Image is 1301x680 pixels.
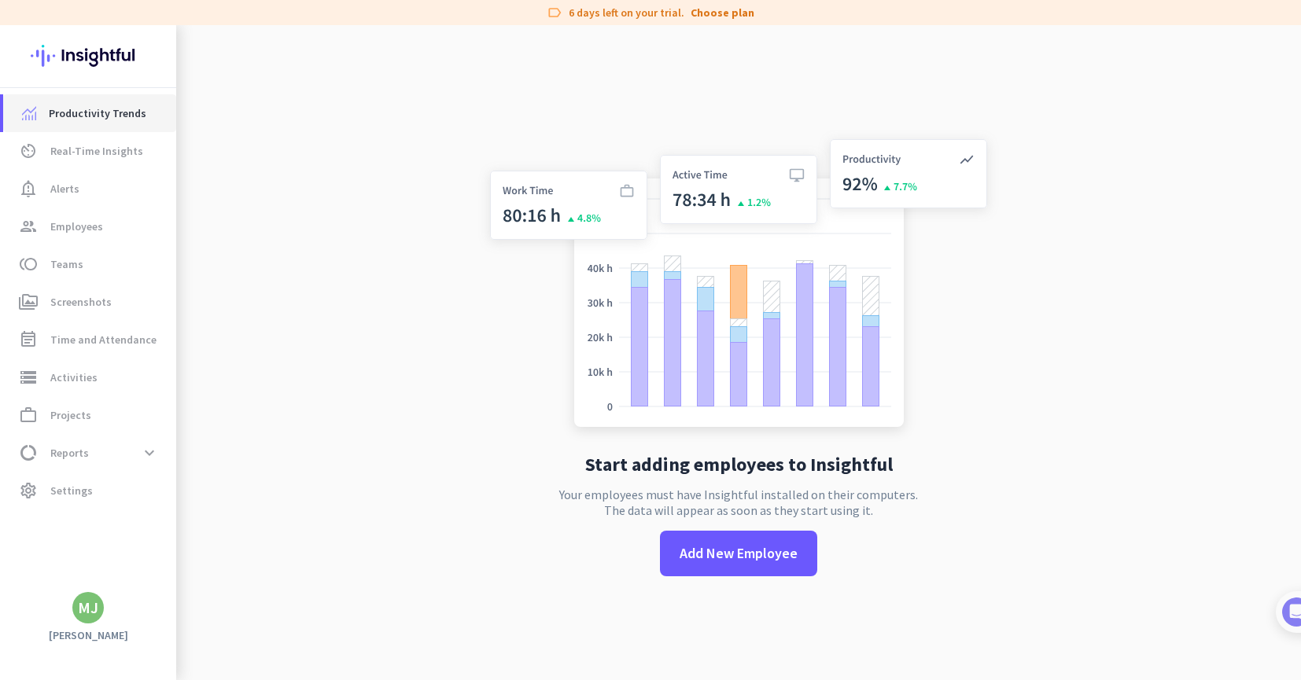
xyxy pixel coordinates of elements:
[50,292,112,311] span: Screenshots
[201,207,299,223] p: About 10 minutes
[49,104,146,123] span: Productivity Trends
[559,487,918,518] p: Your employees must have Insightful installed on their computers. The data will appear as soon as...
[61,378,171,410] a: Show me how
[134,7,184,34] h1: Tasks
[19,292,38,311] i: perm_media
[61,442,182,458] button: Mark as completed
[660,531,817,576] button: Add New Employee
[276,6,304,35] div: Close
[19,481,38,500] i: settings
[19,368,38,387] i: storage
[19,406,38,425] i: work_outline
[691,5,754,20] a: Choose plan
[50,330,157,349] span: Time and Attendance
[16,207,56,223] p: 4 steps
[3,396,176,434] a: work_outlineProjects
[19,179,38,198] i: notification_important
[50,368,98,387] span: Activities
[3,472,176,509] a: settingsSettings
[135,439,164,467] button: expand_more
[50,443,89,462] span: Reports
[157,491,236,553] button: Help
[50,406,91,425] span: Projects
[3,434,176,472] a: data_usageReportsexpand_more
[19,142,38,160] i: av_timer
[61,366,274,410] div: Show me how
[50,142,143,160] span: Real-Time Insights
[61,274,267,289] div: Add employees
[3,94,176,132] a: menu-itemProductivity Trends
[91,530,146,541] span: Messages
[50,255,83,274] span: Teams
[547,5,562,20] i: label
[31,25,146,86] img: Insightful logo
[585,455,893,474] h2: Start adding employees to Insightful
[184,530,209,541] span: Help
[3,170,176,208] a: notification_importantAlerts
[22,117,293,155] div: You're just a few steps away from completing the essential app setup
[3,208,176,245] a: groupEmployees
[19,255,38,274] i: toll
[56,164,81,189] img: Profile image for Tamara
[78,600,98,616] div: MJ
[19,443,38,462] i: data_usage
[22,61,293,117] div: 🎊 Welcome to Insightful! 🎊
[19,330,38,349] i: event_note
[3,358,176,396] a: storageActivities
[3,321,176,358] a: event_noteTime and Attendance
[79,491,157,553] button: Messages
[680,543,798,564] span: Add New Employee
[236,491,315,553] button: Tasks
[87,169,259,185] div: [PERSON_NAME] from Insightful
[61,300,274,366] div: It's time to add your employees! This is crucial since Insightful will start collecting their act...
[19,217,38,236] i: group
[258,530,292,541] span: Tasks
[50,179,79,198] span: Alerts
[3,245,176,283] a: tollTeams
[50,217,103,236] span: Employees
[3,283,176,321] a: perm_mediaScreenshots
[3,132,176,170] a: av_timerReal-Time Insights
[478,130,999,443] img: no-search-results
[29,268,286,293] div: 1Add employees
[23,530,55,541] span: Home
[50,481,93,500] span: Settings
[22,106,36,120] img: menu-item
